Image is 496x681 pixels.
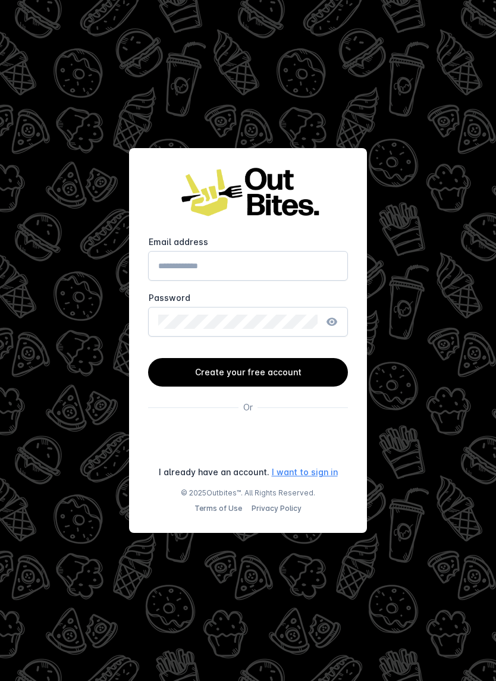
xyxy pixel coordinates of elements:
button: Create your free account [148,358,348,387]
mat-label: Password [149,293,190,303]
iframe: “使用 Google 账号登录”按钮 [141,426,355,453]
a: I want to sign in [272,466,338,478]
div: 使用 Google 账号登录。在新标签页中打开 [147,426,349,453]
div: Or [243,401,253,413]
mat-label: Email address [149,237,208,247]
span: Create your free account [195,367,302,377]
img: Logo image [177,167,319,218]
a: Terms of Use [194,504,242,513]
span: © 2025 . All Rights Reserved. [181,488,315,498]
a: Outbites™ [206,488,241,497]
a: Privacy Policy [252,504,302,513]
div: I already have an account. [159,466,269,478]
